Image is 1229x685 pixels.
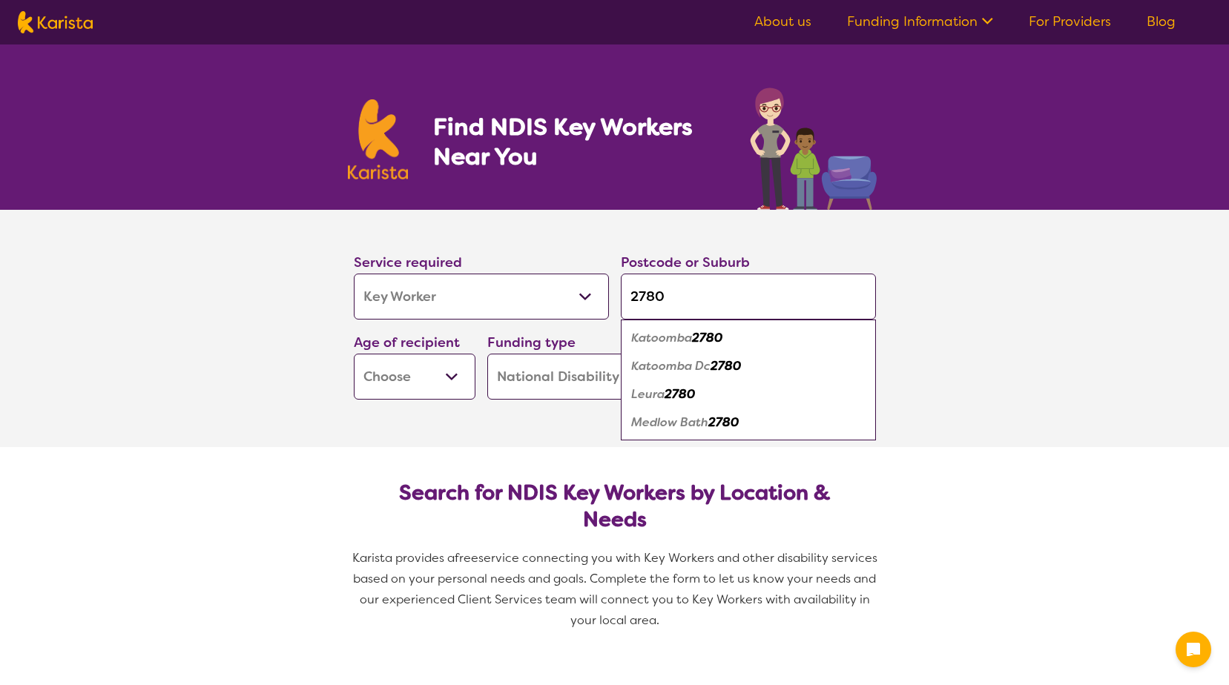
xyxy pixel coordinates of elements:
label: Funding type [487,334,576,351]
a: For Providers [1029,13,1111,30]
h1: Find NDIS Key Workers Near You [433,112,720,171]
label: Service required [354,254,462,271]
em: Katoomba [631,330,692,345]
div: Katoomba 2780 [628,324,869,352]
em: Leura [631,386,665,402]
div: Medlow Bath 2780 [628,408,869,437]
div: Leura 2780 [628,380,869,408]
em: 2780 [711,358,741,374]
img: key-worker [746,80,882,210]
em: Katoomba Dc [631,358,711,374]
a: Blog [1147,13,1176,30]
a: About us [754,13,811,30]
label: Postcode or Suburb [621,254,750,271]
a: Funding Information [847,13,993,30]
span: service connecting you with Key Workers and other disability services based on your personal need... [353,550,880,628]
img: Karista logo [348,99,409,179]
em: 2780 [708,414,739,430]
em: 2780 [665,386,695,402]
h2: Search for NDIS Key Workers by Location & Needs [366,480,864,533]
div: Katoomba Dc 2780 [628,352,869,380]
label: Age of recipient [354,334,460,351]
input: Type [621,274,876,320]
em: 2780 [692,330,722,345]
em: Medlow Bath [631,414,708,430]
span: free [455,550,478,566]
span: Karista provides a [352,550,455,566]
img: Karista logo [18,11,93,33]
